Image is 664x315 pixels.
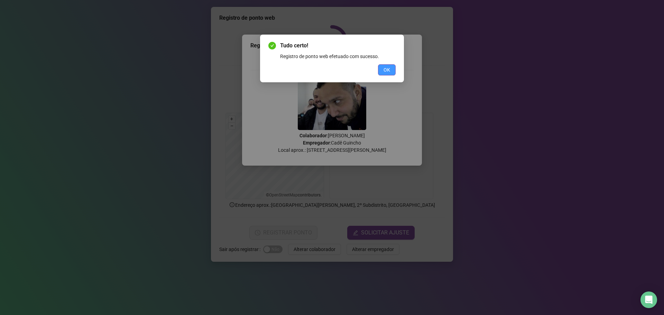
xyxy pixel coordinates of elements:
span: Tudo certo! [280,41,396,50]
div: Registro de ponto web efetuado com sucesso. [280,53,396,60]
span: OK [384,66,390,74]
button: OK [378,64,396,75]
span: check-circle [268,42,276,49]
div: Open Intercom Messenger [640,291,657,308]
